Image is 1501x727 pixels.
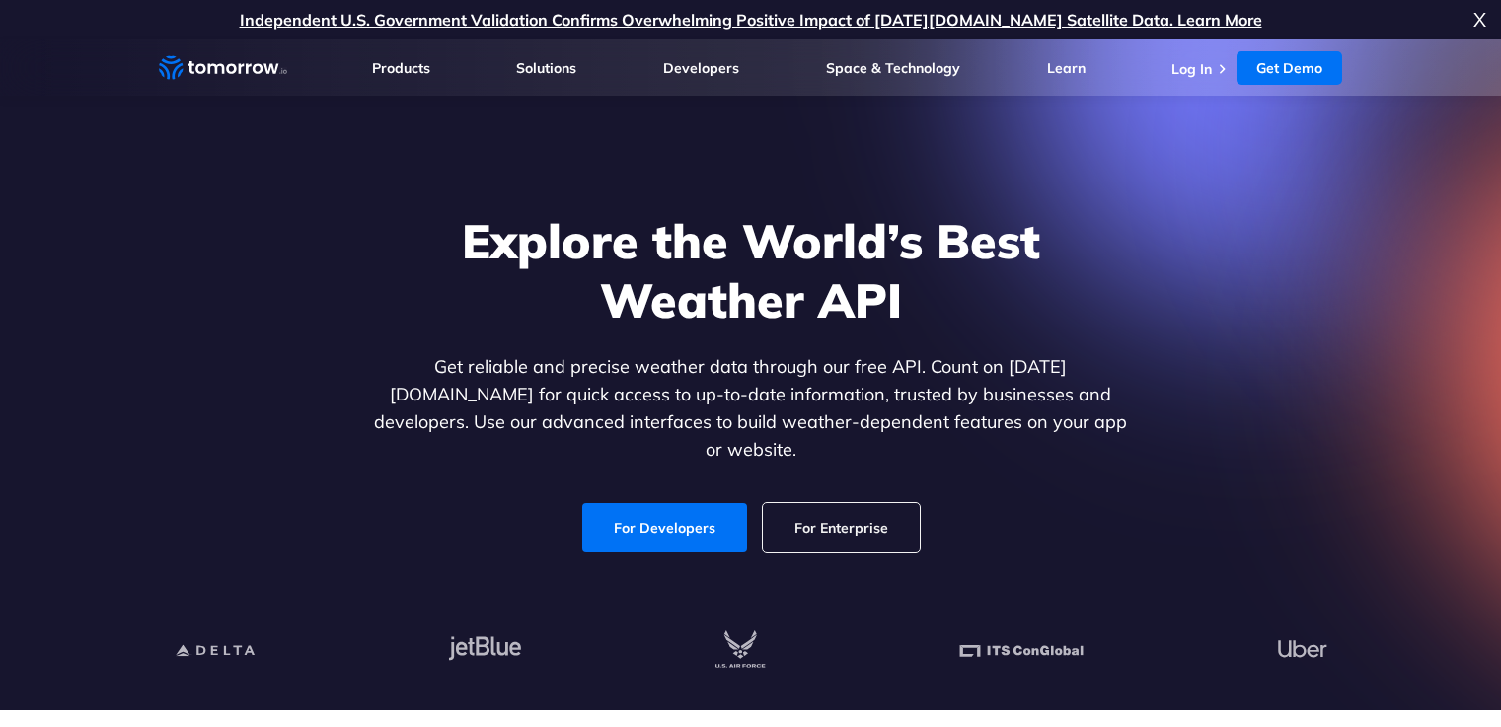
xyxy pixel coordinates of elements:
[826,59,960,77] a: Space & Technology
[1171,60,1212,78] a: Log In
[1237,51,1342,85] a: Get Demo
[516,59,576,77] a: Solutions
[370,211,1132,329] h1: Explore the World’s Best Weather API
[582,503,747,552] a: For Developers
[240,10,1262,30] a: Independent U.S. Government Validation Confirms Overwhelming Positive Impact of [DATE][DOMAIN_NAM...
[159,53,287,83] a: Home link
[370,353,1132,464] p: Get reliable and precise weather data through our free API. Count on [DATE][DOMAIN_NAME] for quic...
[763,503,920,552] a: For Enterprise
[1047,59,1086,77] a: Learn
[663,59,739,77] a: Developers
[372,59,430,77] a: Products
